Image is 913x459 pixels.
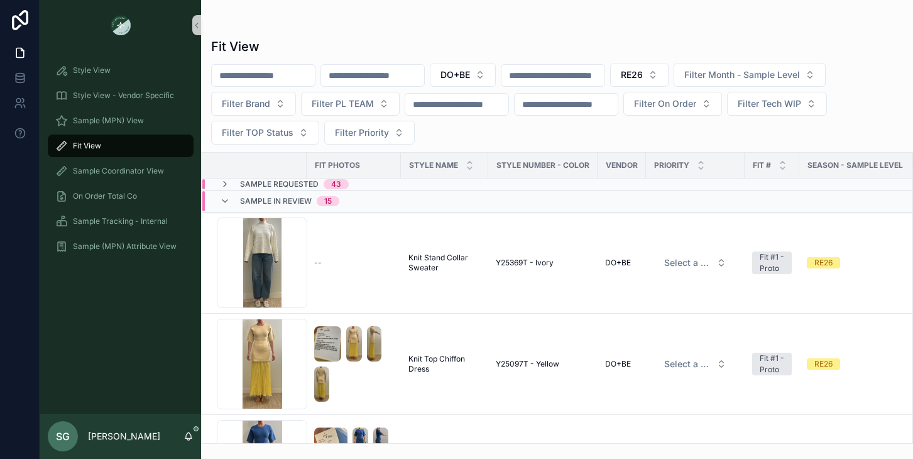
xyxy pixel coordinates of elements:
[727,92,827,116] button: Select Button
[240,196,312,206] span: Sample In Review
[653,251,737,275] a: Select Button
[807,160,903,170] span: Season - Sample Level
[56,429,70,444] span: SG
[48,210,194,233] a: Sample Tracking - Internal
[211,121,319,145] button: Select Button
[314,258,322,268] span: --
[314,367,329,402] img: Screenshot-2025-08-22-at-8.49.32-AM.png
[312,97,374,110] span: Filter PL TEAM
[111,15,131,35] img: App logo
[496,160,589,170] span: Style Number - Color
[73,166,164,176] span: Sample Coordinator View
[684,69,800,81] span: Filter Month - Sample Level
[738,97,801,110] span: Filter Tech WIP
[73,91,174,101] span: Style View - Vendor Specific
[48,59,194,82] a: Style View
[73,216,168,226] span: Sample Tracking - Internal
[605,258,631,268] span: DO+BE
[73,241,177,252] span: Sample (MPN) Attribute View
[48,84,194,107] a: Style View - Vendor Specific
[73,116,144,126] span: Sample (MPN) View
[623,92,722,116] button: Select Button
[664,358,711,370] span: Select a HP FIT LEVEL
[315,160,360,170] span: Fit Photos
[73,141,101,151] span: Fit View
[88,430,160,443] p: [PERSON_NAME]
[634,97,696,110] span: Filter On Order
[48,235,194,258] a: Sample (MPN) Attribute View
[753,160,771,170] span: Fit #
[409,160,458,170] span: STYLE NAME
[621,69,643,81] span: RE26
[760,252,784,274] div: Fit #1 - Proto
[408,354,481,374] a: Knit Top Chiffon Dress
[408,253,481,273] a: Knit Stand Collar Sweater
[654,353,736,375] button: Select Button
[496,258,554,268] span: Y25369T - Ivory
[240,179,319,189] span: Sample Requested
[314,258,393,268] a: --
[496,359,559,369] span: Y25097T - Yellow
[440,69,470,81] span: DO+BE
[301,92,400,116] button: Select Button
[606,160,638,170] span: Vendor
[48,109,194,132] a: Sample (MPN) View
[653,352,737,376] a: Select Button
[48,160,194,182] a: Sample Coordinator View
[610,63,669,87] button: Select Button
[314,326,341,362] img: Screenshot-2025-08-22-at-8.49.24-AM.png
[48,185,194,207] a: On Order Total Co
[496,359,590,369] a: Y25097T - Yellow
[605,258,638,268] a: DO+BE
[73,191,137,201] span: On Order Total Co
[211,92,296,116] button: Select Button
[814,257,833,268] div: RE26
[664,257,711,269] span: Select a HP FIT LEVEL
[222,126,293,139] span: Filter TOP Status
[40,50,201,274] div: scrollable content
[324,121,415,145] button: Select Button
[73,65,111,75] span: Style View
[430,63,496,87] button: Select Button
[211,38,260,55] h1: Fit View
[324,196,332,206] div: 15
[496,258,590,268] a: Y25369T - Ivory
[654,160,689,170] span: PRIORITY
[48,135,194,157] a: Fit View
[331,179,341,189] div: 43
[605,359,638,369] a: DO+BE
[752,353,792,375] a: Fit #1 - Proto
[814,358,833,370] div: RE26
[222,97,270,110] span: Filter Brand
[760,353,784,375] div: Fit #1 - Proto
[752,252,792,274] a: Fit #1 - Proto
[367,326,381,362] img: Screenshot-2025-08-22-at-8.49.30-AM.png
[654,252,736,274] button: Select Button
[674,63,826,87] button: Select Button
[605,359,631,369] span: DO+BE
[346,326,362,362] img: Screenshot-2025-08-22-at-8.49.26-AM.png
[314,326,393,402] a: Screenshot-2025-08-22-at-8.49.24-AM.pngScreenshot-2025-08-22-at-8.49.26-AM.pngScreenshot-2025-08-...
[335,126,389,139] span: Filter Priority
